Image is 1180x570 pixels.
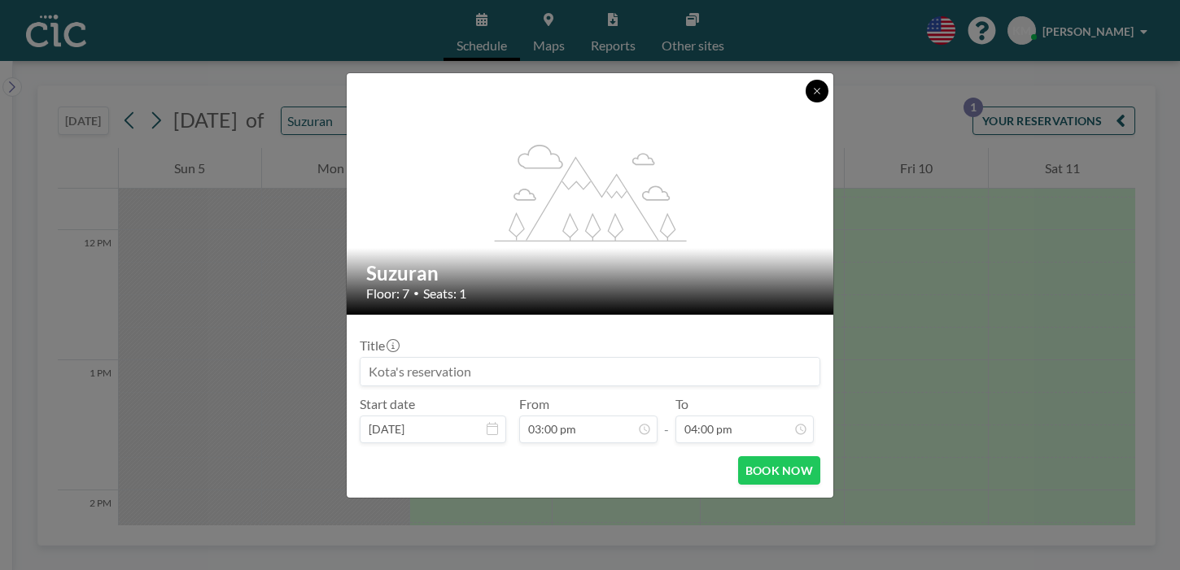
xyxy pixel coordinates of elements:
span: Seats: 1 [423,285,466,302]
label: Title [360,337,398,354]
label: Start date [360,396,415,412]
label: To [675,396,688,412]
input: Kota's reservation [361,358,819,385]
button: BOOK NOW [738,456,820,485]
span: • [413,287,419,299]
span: Floor: 7 [366,285,409,302]
label: From [519,396,549,412]
h2: Suzuran [366,261,815,285]
span: - [664,402,669,437]
g: flex-grow: 1.2; [495,143,687,241]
